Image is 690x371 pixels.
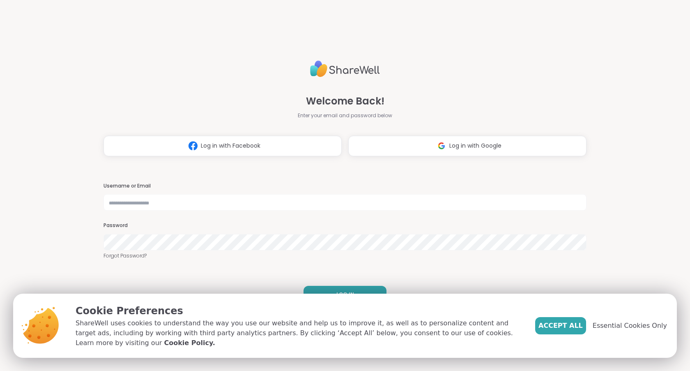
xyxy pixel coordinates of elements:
[164,338,215,348] a: Cookie Policy.
[593,321,667,331] span: Essential Cookies Only
[103,183,586,190] h3: Username or Email
[185,138,201,153] img: ShareWell Logomark
[310,57,380,81] img: ShareWell Logo
[103,222,586,229] h3: Password
[336,291,354,298] span: LOG IN
[76,318,522,348] p: ShareWell uses cookies to understand the way you use our website and help us to improve it, as we...
[103,252,586,260] a: Forgot Password?
[535,317,586,334] button: Accept All
[434,138,449,153] img: ShareWell Logomark
[201,141,260,150] span: Log in with Facebook
[348,136,586,156] button: Log in with Google
[306,94,384,109] span: Welcome Back!
[449,141,501,150] span: Log in with Google
[304,286,386,303] button: LOG IN
[76,304,522,318] p: Cookie Preferences
[538,321,583,331] span: Accept All
[103,136,342,156] button: Log in with Facebook
[298,112,392,119] span: Enter your email and password below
